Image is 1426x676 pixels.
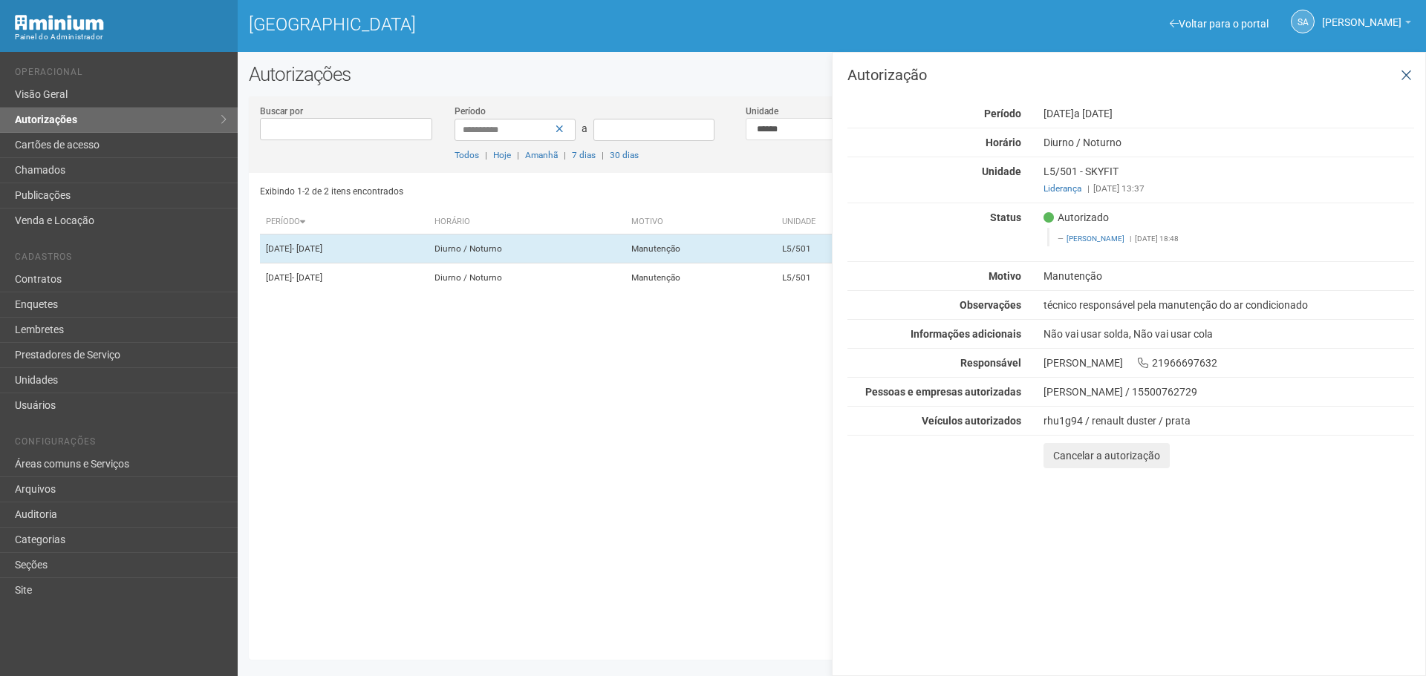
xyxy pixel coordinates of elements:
a: 7 dias [572,150,596,160]
li: Operacional [15,67,227,82]
img: Minium [15,15,104,30]
div: Não vai usar solda, Não vai usar cola [1032,327,1425,341]
td: L5/501 [776,263,888,292]
span: Silvio Anjos [1322,2,1401,28]
a: [PERSON_NAME] [1067,234,1124,243]
a: [PERSON_NAME] [1322,19,1411,30]
div: [DATE] 13:37 [1044,182,1414,195]
div: [DATE] [1032,107,1425,120]
td: Diurno / Noturno [429,263,625,292]
th: Período [260,210,429,234]
span: | [1130,234,1131,243]
a: Todos [455,150,479,160]
div: Painel do Administrador [15,30,227,44]
label: Período [455,105,486,118]
span: a [DATE] [1074,108,1113,119]
label: Unidade [746,105,778,118]
h3: Autorização [847,68,1414,82]
a: Liderança [1044,183,1081,194]
td: [DATE] [260,234,429,263]
li: Configurações [15,436,227,452]
footer: [DATE] 18:48 [1058,234,1406,244]
strong: Veículos autorizados [922,415,1021,427]
td: L5/501 [776,234,888,263]
strong: Horário [986,137,1021,148]
strong: Responsável [960,357,1021,369]
strong: Período [984,108,1021,119]
th: Motivo [625,210,776,234]
strong: Observações [960,299,1021,311]
strong: Informações adicionais [911,328,1021,340]
a: SA [1291,10,1315,33]
td: Manutenção [625,263,776,292]
td: [DATE] [260,263,429,292]
button: Cancelar a autorização [1044,443,1170,468]
th: Unidade [776,210,888,234]
label: Buscar por [260,105,303,118]
th: Horário [429,210,625,234]
h1: [GEOGRAPHIC_DATA] [249,15,821,34]
a: Voltar para o portal [1170,18,1269,30]
div: [PERSON_NAME] 21966697632 [1032,356,1425,370]
span: - [DATE] [292,243,322,254]
div: rhu1g94 / renault duster / prata [1044,414,1414,427]
a: Hoje [493,150,511,160]
h2: Autorizações [249,63,1415,85]
div: [PERSON_NAME] / 15500762729 [1044,385,1414,398]
a: 30 dias [610,150,639,160]
span: Autorizado [1044,211,1109,224]
div: Diurno / Noturno [1032,136,1425,149]
div: Manutenção [1032,269,1425,283]
span: | [1087,183,1090,194]
li: Cadastros [15,252,227,267]
strong: Pessoas e empresas autorizadas [865,386,1021,398]
div: L5/501 - SKYFIT [1032,165,1425,195]
td: Manutenção [625,234,776,263]
a: Amanhã [525,150,558,160]
span: | [517,150,519,160]
span: | [602,150,604,160]
span: - [DATE] [292,272,322,283]
div: técnico responsável pela manutenção do ar condicionado [1032,298,1425,312]
span: | [485,150,487,160]
strong: Unidade [982,165,1021,177]
div: Exibindo 1-2 de 2 itens encontrados [260,180,827,203]
td: Diurno / Noturno [429,234,625,263]
strong: Status [990,211,1021,223]
span: | [564,150,566,160]
strong: Motivo [989,270,1021,282]
span: a [582,122,587,134]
